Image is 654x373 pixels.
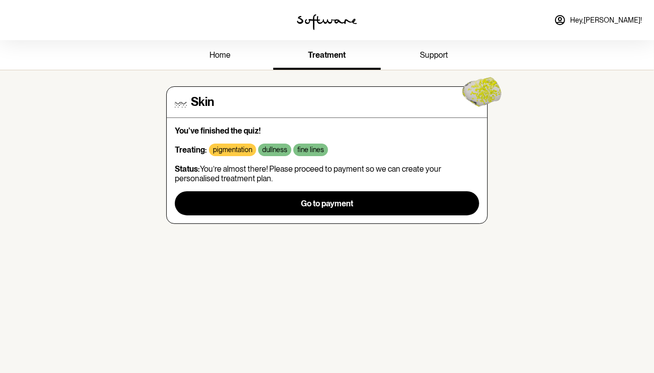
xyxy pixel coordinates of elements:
p: You’re almost there! Please proceed to payment so we can create your personalised treatment plan. [175,164,479,183]
span: support [420,50,448,60]
a: home [166,42,273,70]
strong: Status: [175,164,200,174]
strong: Treating: [175,145,207,155]
a: treatment [273,42,380,70]
button: Go to payment [175,191,479,215]
span: home [209,50,231,60]
p: dullness [262,146,287,154]
a: support [381,42,488,70]
p: You've finished the quiz! [175,126,479,136]
img: software logo [297,14,357,30]
span: Go to payment [301,199,353,208]
span: Hey, [PERSON_NAME] ! [570,16,642,25]
a: Hey,[PERSON_NAME]! [548,8,648,32]
span: treatment [308,50,346,60]
p: fine lines [297,146,324,154]
img: yellow-blob.9da643008c2f38f7bdc4.gif [452,58,516,122]
p: pigmentation [213,146,252,154]
h4: Skin [191,95,214,109]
